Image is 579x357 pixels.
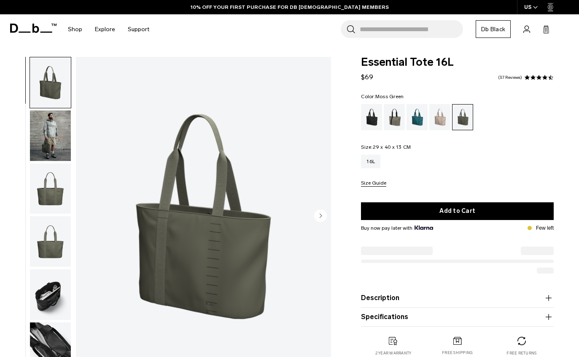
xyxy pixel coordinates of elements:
[30,110,71,161] button: Essential Tote 16L Moss Green
[361,293,554,303] button: Description
[361,57,554,68] span: Essential Tote 16L
[30,163,71,215] button: Essential Tote 16L Moss Green
[361,312,554,322] button: Specifications
[191,3,389,11] a: 10% OFF YOUR FIRST PURCHASE FOR DB [DEMOGRAPHIC_DATA] MEMBERS
[506,350,536,356] p: Free returns
[361,104,382,130] a: Black Out
[415,225,433,230] img: {"height" => 20, "alt" => "Klarna"}
[128,14,149,44] a: Support
[361,73,373,81] span: $69
[536,224,554,232] p: Few left
[361,224,433,232] span: Buy now pay later with
[361,155,380,168] a: 16L
[375,350,412,356] p: 2 year warranty
[361,202,554,220] button: Add to Cart
[498,75,522,80] a: 37 reviews
[361,94,404,99] legend: Color:
[429,104,450,130] a: Fogbow Beige
[62,14,156,44] nav: Main Navigation
[384,104,405,130] a: Forest Green
[361,145,411,150] legend: Size:
[442,350,473,356] p: Free shipping
[476,20,511,38] a: Db Black
[68,14,82,44] a: Shop
[452,104,473,130] a: Moss Green
[30,57,71,108] img: Essential Tote 16L Moss Green
[407,104,428,130] a: Midnight Teal
[375,94,404,99] span: Moss Green
[361,180,386,187] button: Size Guide
[30,269,71,320] img: Essential Tote 16L Moss Green
[30,216,71,267] img: Essential Tote 16L Moss Green
[95,14,115,44] a: Explore
[30,110,71,161] img: Essential Tote 16L Moss Green
[373,144,411,150] span: 29 x 40 x 13 CM
[314,209,327,223] button: Next slide
[30,164,71,214] img: Essential Tote 16L Moss Green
